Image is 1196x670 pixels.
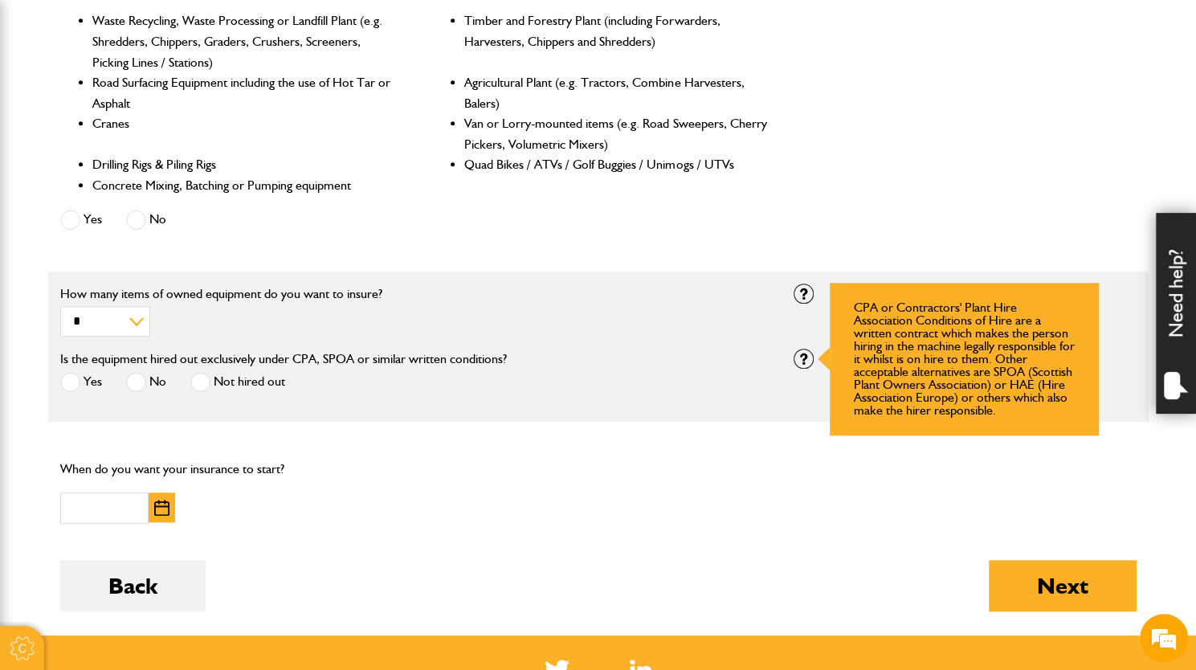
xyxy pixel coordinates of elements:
[263,8,302,47] div: Minimize live chat window
[60,353,507,366] label: Is the equipment hired out exclusively under CPA, SPOA or similar written conditions?
[464,10,769,72] li: Timber and Forestry Plant (including Forwarders, Harvesters, Chippers and Shredders)
[854,301,1075,417] p: CPA or Contractors' Plant Hire Association Conditions of Hire are a written contract which makes ...
[218,495,292,517] em: Start Chat
[989,560,1137,611] button: Next
[464,72,769,113] li: Agricultural Plant (e.g. Tractors, Combine Harvesters, Balers)
[60,459,403,480] p: When do you want your insurance to start?
[60,210,102,230] label: Yes
[21,149,293,184] input: Enter your last name
[60,288,769,300] label: How many items of owned equipment do you want to insure?
[126,210,166,230] label: No
[60,560,206,611] button: Back
[464,113,769,154] li: Van or Lorry-mounted items (e.g. Road Sweepers, Cherry Pickers, Volumetric Mixers)
[92,154,397,175] li: Drilling Rigs & Piling Rigs
[464,154,769,175] li: Quad Bikes / ATVs / Golf Buggies / Unimogs / UTVs
[60,372,102,392] label: Yes
[1156,213,1196,414] div: Need help?
[154,500,169,516] img: Choose date
[84,90,270,111] div: Chat with us now
[190,372,285,392] label: Not hired out
[92,175,397,196] li: Concrete Mixing, Batching or Pumping equipment
[92,10,397,72] li: Waste Recycling, Waste Processing or Landfill Plant (e.g. Shredders, Chippers, Graders, Crushers,...
[21,291,293,482] textarea: Type your message and hit 'Enter'
[21,196,293,231] input: Enter your email address
[21,243,293,279] input: Enter your phone number
[92,72,397,113] li: Road Surfacing Equipment including the use of Hot Tar or Asphalt
[27,89,67,112] img: d_20077148190_company_1631870298795_20077148190
[126,372,166,392] label: No
[92,113,397,154] li: Cranes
